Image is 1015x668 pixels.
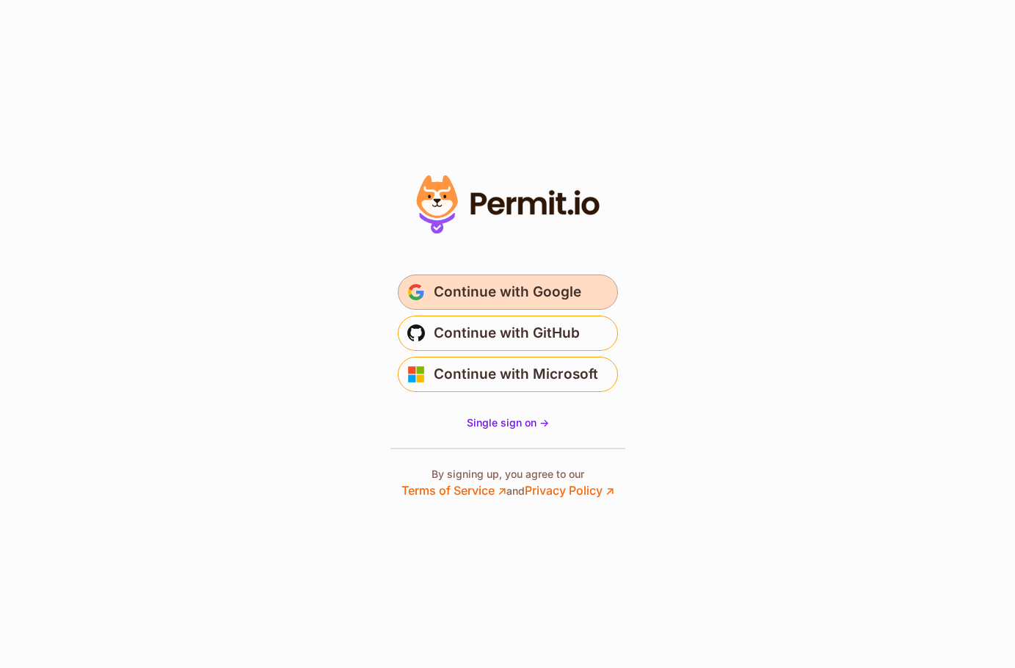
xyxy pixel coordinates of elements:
span: Continue with Microsoft [434,363,598,386]
button: Continue with Google [398,275,618,310]
p: By signing up, you agree to our and [401,467,614,499]
a: Privacy Policy ↗ [525,483,614,498]
a: Terms of Service ↗ [401,483,506,498]
span: Continue with GitHub [434,322,580,345]
button: Continue with GitHub [398,316,618,351]
span: Continue with Google [434,280,581,304]
span: Single sign on -> [467,416,549,429]
button: Continue with Microsoft [398,357,618,392]
a: Single sign on -> [467,415,549,430]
